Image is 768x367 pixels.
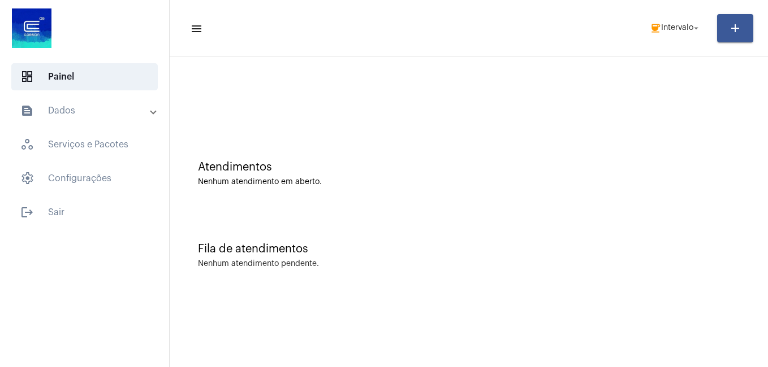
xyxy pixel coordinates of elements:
span: Intervalo [661,24,693,32]
mat-icon: coffee [650,23,661,34]
mat-icon: sidenav icon [190,22,201,36]
span: sidenav icon [20,138,34,151]
span: sidenav icon [20,70,34,84]
span: sidenav icon [20,172,34,185]
span: Sair [11,199,158,226]
mat-expansion-panel-header: sidenav iconDados [7,97,169,124]
div: Nenhum atendimento pendente. [198,260,319,268]
mat-icon: sidenav icon [20,206,34,219]
span: Serviços e Pacotes [11,131,158,158]
span: Painel [11,63,158,90]
mat-panel-title: Dados [20,104,151,117]
mat-icon: arrow_drop_down [691,23,701,33]
img: d4669ae0-8c07-2337-4f67-34b0df7f5ae4.jpeg [9,6,54,51]
mat-icon: add [728,21,742,35]
div: Atendimentos [198,161,740,173]
span: Configurações [11,165,158,192]
div: Fila de atendimentos [198,243,740,255]
div: Nenhum atendimento em aberto. [198,178,740,186]
button: Intervalo [643,17,708,40]
mat-icon: sidenav icon [20,104,34,117]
